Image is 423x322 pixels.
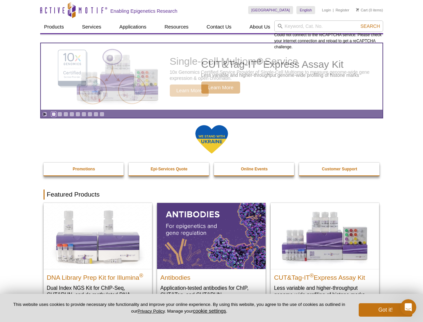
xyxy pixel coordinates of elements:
[195,124,228,154] img: We Stand With Ukraine
[356,6,383,14] li: (0 items)
[310,272,314,278] sup: ®
[81,112,86,117] a: Go to slide 6
[51,112,56,117] a: Go to slide 1
[42,112,47,117] a: Toggle autoplay
[400,299,416,315] iframe: Intercom live chat
[271,203,379,305] a: CUT&Tag-IT® Express Assay Kit CUT&Tag-IT®Express Assay Kit Less variable and higher-throughput ge...
[93,112,98,117] a: Go to slide 8
[245,20,274,33] a: About Us
[356,8,359,11] img: Your Cart
[333,6,334,14] li: |
[111,8,178,14] h2: Enabling Epigenetics Research
[296,6,315,14] a: English
[157,203,266,305] a: All Antibodies Antibodies Application-tested antibodies for ChIP, CUT&Tag, and CUT&RUN.
[151,167,188,171] strong: Epi-Services Quote
[137,309,164,314] a: Privacy Policy
[322,8,331,12] a: Login
[322,167,357,171] strong: Customer Support
[201,72,359,78] p: Less variable and higher-throughput genome-wide profiling of histone marks
[201,82,240,94] span: Learn More
[193,308,226,314] button: cookie settings
[274,271,376,281] h2: CUT&Tag-IT Express Assay Kit
[139,272,143,278] sup: ®
[201,59,359,69] h2: CUT&Tag-IT Express Assay Kit
[157,203,266,269] img: All Antibodies
[160,20,193,33] a: Resources
[41,43,382,110] article: CUT&Tag-IT Express Assay Kit
[356,8,368,12] a: Cart
[44,163,125,175] a: Promotions
[87,112,92,117] a: Go to slide 7
[359,303,412,317] button: Got it!
[115,20,150,33] a: Applications
[11,302,348,314] p: This website uses cookies to provide necessary site functionality and improve your online experie...
[69,112,74,117] a: Go to slide 4
[47,271,149,281] h2: DNA Library Prep Kit for Illumina
[160,284,262,298] p: Application-tested antibodies for ChIP, CUT&Tag, and CUT&RUN.
[75,112,80,117] a: Go to slide 5
[129,163,210,175] a: Epi-Services Quote
[274,20,383,32] input: Keyword, Cat. No.
[40,20,68,33] a: Products
[274,20,383,50] div: Could not connect to the reCAPTCHA service. Please check your internet connection and reload to g...
[44,203,152,311] a: DNA Library Prep Kit for Illumina DNA Library Prep Kit for Illumina® Dual Index NGS Kit for ChIP-...
[99,112,104,117] a: Go to slide 9
[44,203,152,269] img: DNA Library Prep Kit for Illumina
[78,20,105,33] a: Services
[203,20,235,33] a: Contact Us
[336,8,349,12] a: Register
[47,284,149,305] p: Dual Index NGS Kit for ChIP-Seq, CUT&RUN, and ds methylated DNA assays.
[57,112,62,117] a: Go to slide 2
[214,163,295,175] a: Online Events
[274,284,376,298] p: Less variable and higher-throughput genome-wide profiling of histone marks​.
[73,167,95,171] strong: Promotions
[271,203,379,269] img: CUT&Tag-IT® Express Assay Kit
[299,163,380,175] a: Customer Support
[257,56,263,66] sup: ®
[63,112,68,117] a: Go to slide 3
[241,167,268,171] strong: Online Events
[41,43,382,110] a: CUT&Tag-IT Express Assay Kit CUT&Tag-IT®Express Assay Kit Less variable and higher-throughput gen...
[358,23,382,29] button: Search
[44,190,380,200] h2: Featured Products
[62,40,173,113] img: CUT&Tag-IT Express Assay Kit
[248,6,293,14] a: [GEOGRAPHIC_DATA]
[160,271,262,281] h2: Antibodies
[360,23,380,29] span: Search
